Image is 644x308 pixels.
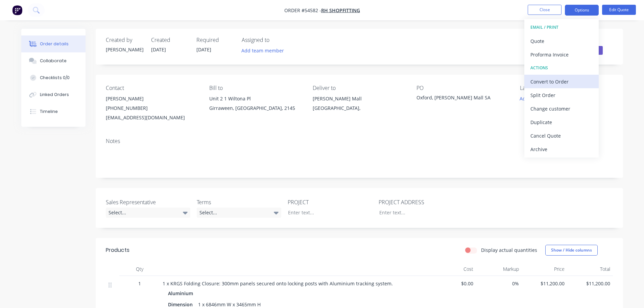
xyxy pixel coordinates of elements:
button: Archive [524,142,599,156]
div: Created by [106,37,143,43]
button: Quote [524,34,599,48]
div: Select... [106,208,190,218]
div: Split Order [530,90,593,100]
button: Linked Orders [21,86,86,103]
button: Collaborate [21,52,86,69]
div: [PERSON_NAME] Mall[GEOGRAPHIC_DATA], [313,94,405,116]
span: [DATE] [151,46,166,53]
div: Aluminium [168,288,196,298]
div: [GEOGRAPHIC_DATA], [313,103,405,113]
div: Proforma Invoice [530,50,593,60]
span: 0% [479,280,519,287]
div: Unit 2 1 Wiltona Pl [209,94,302,103]
div: [PHONE_NUMBER] [106,103,198,113]
div: [PERSON_NAME] Mall [313,94,405,103]
div: [PERSON_NAME][PHONE_NUMBER][EMAIL_ADDRESS][DOMAIN_NAME] [106,94,198,122]
button: Close [528,5,562,15]
div: Linked Orders [40,92,69,98]
div: EMAIL / PRINT [530,23,593,32]
div: Cost [430,262,476,276]
span: $11,200.00 [524,280,565,287]
button: Order details [21,35,86,52]
span: 1 [138,280,141,287]
div: Markup [476,262,522,276]
button: Add team member [238,46,287,55]
label: Display actual quantities [481,246,537,254]
div: Oxford, [PERSON_NAME] Mall SA [416,94,501,103]
span: 1 x KRGS Folding Closure: 300mm panels secured onto locking posts with Aluminium tracking system. [163,280,393,287]
div: Notes [106,138,613,144]
div: Archive [530,144,593,154]
button: Cancel Quote [524,129,599,142]
img: Factory [12,5,22,15]
button: Edit Quote [602,5,636,15]
button: Change customer [524,102,599,115]
button: Timeline [21,103,86,120]
label: PROJECT [288,198,372,206]
span: [DATE] [196,46,211,53]
button: Duplicate [524,115,599,129]
div: Price [522,262,567,276]
div: Deliver to [313,85,405,91]
label: PROJECT ADDRESS [379,198,463,206]
button: Show / Hide columns [545,245,598,256]
div: Timeline [40,109,58,115]
div: Total [567,262,613,276]
div: Required [196,37,234,43]
div: Convert to Order [530,77,593,87]
button: Checklists 0/0 [21,69,86,86]
div: Cancel Quote [530,131,593,141]
div: Girraween, [GEOGRAPHIC_DATA], 2145 [209,103,302,113]
span: $11,200.00 [570,280,610,287]
div: Collaborate [40,58,67,64]
label: Sales Representative [106,198,190,206]
button: Convert to Order [524,75,599,88]
div: Duplicate [530,117,593,127]
div: PO [416,85,509,91]
div: Contact [106,85,198,91]
button: Split Order [524,88,599,102]
div: Select... [197,208,281,218]
div: Change customer [530,104,593,114]
div: Products [106,246,129,254]
div: Order details [40,41,69,47]
div: Assigned to [242,37,309,43]
div: [EMAIL_ADDRESS][DOMAIN_NAME] [106,113,198,122]
div: Bill to [209,85,302,91]
div: Quote [530,36,593,46]
div: [PERSON_NAME] [106,94,198,103]
button: EMAIL / PRINT [524,21,599,34]
div: [PERSON_NAME] [106,46,143,53]
button: Proforma Invoice [524,48,599,61]
div: ACTIONS [530,64,593,72]
a: RH Shopfitting [321,7,360,14]
div: Unit 2 1 Wiltona PlGirraween, [GEOGRAPHIC_DATA], 2145 [209,94,302,116]
button: Add team member [242,46,288,55]
div: Labels [520,85,613,91]
span: $0.00 [433,280,473,287]
div: Created [151,37,188,43]
label: Terms [197,198,281,206]
button: Add labels [516,94,547,103]
span: Order #54582 - [284,7,321,14]
div: Checklists 0/0 [40,75,70,81]
div: Qty [119,262,160,276]
button: ACTIONS [524,61,599,75]
button: Options [565,5,599,16]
